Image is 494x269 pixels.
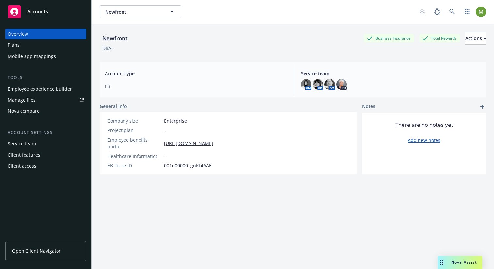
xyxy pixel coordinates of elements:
[395,121,453,129] span: There are no notes yet
[100,5,181,18] button: Newfront
[5,161,86,171] a: Client access
[105,70,285,77] span: Account type
[451,260,477,265] span: Nova Assist
[5,40,86,50] a: Plans
[164,127,166,134] span: -
[8,139,36,149] div: Service team
[100,103,127,109] span: General info
[5,150,86,160] a: Client features
[164,117,187,124] span: Enterprise
[476,7,486,17] img: photo
[5,139,86,149] a: Service team
[431,5,444,18] a: Report a Bug
[107,162,161,169] div: EB Force ID
[364,34,414,42] div: Business Insurance
[438,256,482,269] button: Nova Assist
[27,9,48,14] span: Accounts
[419,34,460,42] div: Total Rewards
[105,83,285,90] span: EB
[336,79,347,90] img: photo
[5,51,86,61] a: Mobile app mappings
[107,136,161,150] div: Employee benefits portal
[164,153,166,160] span: -
[5,3,86,21] a: Accounts
[416,5,429,18] a: Start snowing
[8,161,36,171] div: Client access
[408,137,440,143] a: Add new notes
[107,127,161,134] div: Project plan
[12,247,61,254] span: Open Client Navigator
[5,129,86,136] div: Account settings
[461,5,474,18] a: Switch app
[438,256,446,269] div: Drag to move
[105,8,162,15] span: Newfront
[478,103,486,110] a: add
[362,103,375,110] span: Notes
[5,29,86,39] a: Overview
[313,79,323,90] img: photo
[8,84,72,94] div: Employee experience builder
[5,84,86,94] a: Employee experience builder
[102,45,114,52] div: DBA: -
[8,40,20,50] div: Plans
[5,95,86,105] a: Manage files
[8,106,40,116] div: Nova compare
[8,51,56,61] div: Mobile app mappings
[301,70,481,77] span: Service team
[301,79,311,90] img: photo
[107,153,161,160] div: Healthcare Informatics
[8,29,28,39] div: Overview
[8,150,40,160] div: Client features
[164,140,213,147] a: [URL][DOMAIN_NAME]
[324,79,335,90] img: photo
[465,32,486,44] div: Actions
[164,162,212,169] span: 001d000001gnKf4AAE
[465,32,486,45] button: Actions
[5,75,86,81] div: Tools
[107,117,161,124] div: Company size
[5,106,86,116] a: Nova compare
[100,34,130,42] div: Newfront
[446,5,459,18] a: Search
[8,95,36,105] div: Manage files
